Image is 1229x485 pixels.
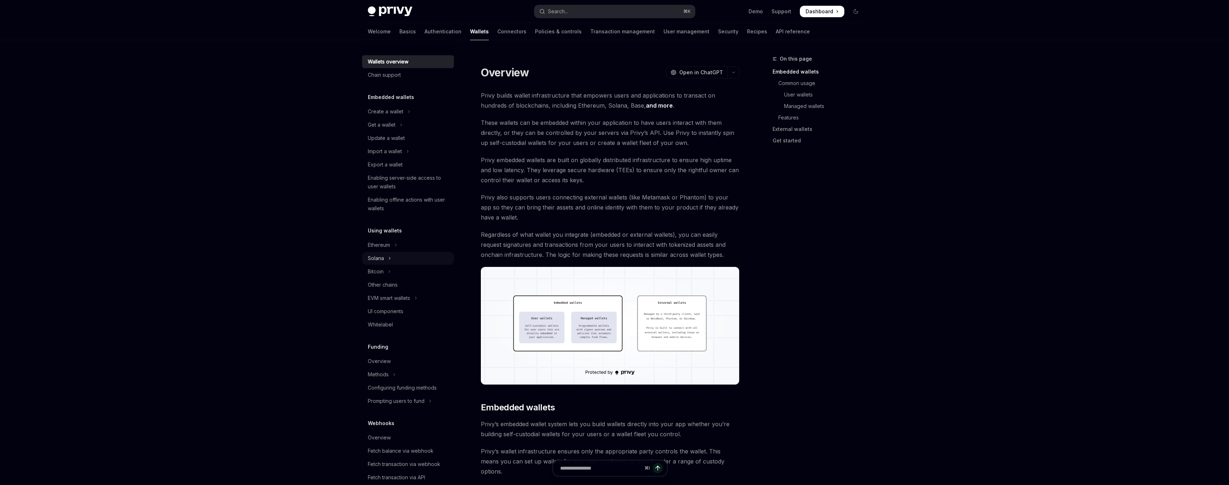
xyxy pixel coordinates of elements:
span: Privy also supports users connecting external wallets (like Metamask or Phantom) to your app so t... [481,192,740,222]
div: Get a wallet [368,121,395,129]
a: Demo [749,8,763,15]
a: Wallets overview [362,55,454,68]
button: Toggle Get a wallet section [362,118,454,131]
a: Whitelabel [362,318,454,331]
a: Recipes [747,23,767,40]
h5: Embedded wallets [368,93,414,102]
a: Enabling server-side access to user wallets [362,171,454,193]
a: Fetch transaction via API [362,471,454,484]
h5: Funding [368,343,388,351]
div: Whitelabel [368,320,393,329]
a: Dashboard [800,6,844,17]
h1: Overview [481,66,529,79]
div: Chain support [368,71,401,79]
div: Overview [368,433,391,442]
button: Toggle Create a wallet section [362,105,454,118]
button: Toggle Import a wallet section [362,145,454,158]
a: Export a wallet [362,158,454,171]
div: Import a wallet [368,147,402,156]
div: Search... [548,7,568,16]
a: Transaction management [590,23,655,40]
a: API reference [776,23,810,40]
span: Privy embedded wallets are built on globally distributed infrastructure to ensure high uptime and... [481,155,740,185]
a: Features [773,112,867,123]
a: Fetch balance via webhook [362,444,454,457]
a: Policies & controls [535,23,582,40]
img: images/walletoverview.png [481,267,740,385]
div: Prompting users to fund [368,397,424,405]
div: Fetch balance via webhook [368,447,433,455]
button: Toggle Bitcoin section [362,265,454,278]
div: Wallets overview [368,57,408,66]
div: UI components [368,307,403,316]
button: Toggle EVM smart wallets section [362,292,454,305]
div: Enabling server-side access to user wallets [368,174,450,191]
span: These wallets can be embedded within your application to have users interact with them directly, ... [481,118,740,148]
a: Get started [773,135,867,146]
div: Create a wallet [368,107,403,116]
div: Methods [368,370,389,379]
img: dark logo [368,6,412,17]
div: Bitcoin [368,267,384,276]
div: Export a wallet [368,160,403,169]
a: Fetch transaction via webhook [362,458,454,471]
div: Other chains [368,281,398,289]
div: Fetch transaction via API [368,473,425,482]
button: Send message [653,463,663,473]
div: Overview [368,357,391,366]
button: Toggle Prompting users to fund section [362,395,454,408]
a: User management [663,23,709,40]
button: Open in ChatGPT [666,66,727,79]
a: Overview [362,431,454,444]
a: Overview [362,355,454,368]
span: Embedded wallets [481,402,555,413]
input: Ask a question... [560,460,642,476]
a: Welcome [368,23,391,40]
span: Privy’s embedded wallet system lets you build wallets directly into your app whether you’re build... [481,419,740,439]
span: Dashboard [806,8,833,15]
a: Embedded wallets [773,66,867,77]
a: Configuring funding methods [362,381,454,394]
button: Toggle dark mode [850,6,862,17]
a: Other chains [362,278,454,291]
div: Fetch transaction via webhook [368,460,440,468]
div: Solana [368,254,384,263]
a: Basics [399,23,416,40]
h5: Using wallets [368,226,402,235]
a: and more [646,102,673,109]
a: Common usage [773,77,867,89]
a: Authentication [424,23,461,40]
span: On this page [780,55,812,63]
a: Wallets [470,23,489,40]
a: Enabling offline actions with user wallets [362,193,454,215]
div: Enabling offline actions with user wallets [368,196,450,213]
a: UI components [362,305,454,318]
a: External wallets [773,123,867,135]
a: User wallets [773,89,867,100]
button: Toggle Methods section [362,368,454,381]
a: Connectors [497,23,526,40]
div: Configuring funding methods [368,383,437,392]
div: Ethereum [368,241,390,249]
div: Update a wallet [368,134,405,142]
a: Chain support [362,69,454,81]
button: Toggle Solana section [362,252,454,265]
div: EVM smart wallets [368,294,410,302]
span: Open in ChatGPT [679,69,723,76]
span: ⌘ K [683,9,691,14]
a: Update a wallet [362,132,454,145]
span: Privy’s wallet infrastructure ensures only the appropriate party controls the wallet. This means ... [481,446,740,476]
span: Privy builds wallet infrastructure that empowers users and applications to transact on hundreds o... [481,90,740,110]
button: Toggle Ethereum section [362,239,454,251]
a: Security [718,23,738,40]
h5: Webhooks [368,419,394,428]
a: Managed wallets [773,100,867,112]
span: Regardless of what wallet you integrate (embedded or external wallets), you can easily request si... [481,230,740,260]
button: Open search [534,5,695,18]
a: Support [771,8,791,15]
